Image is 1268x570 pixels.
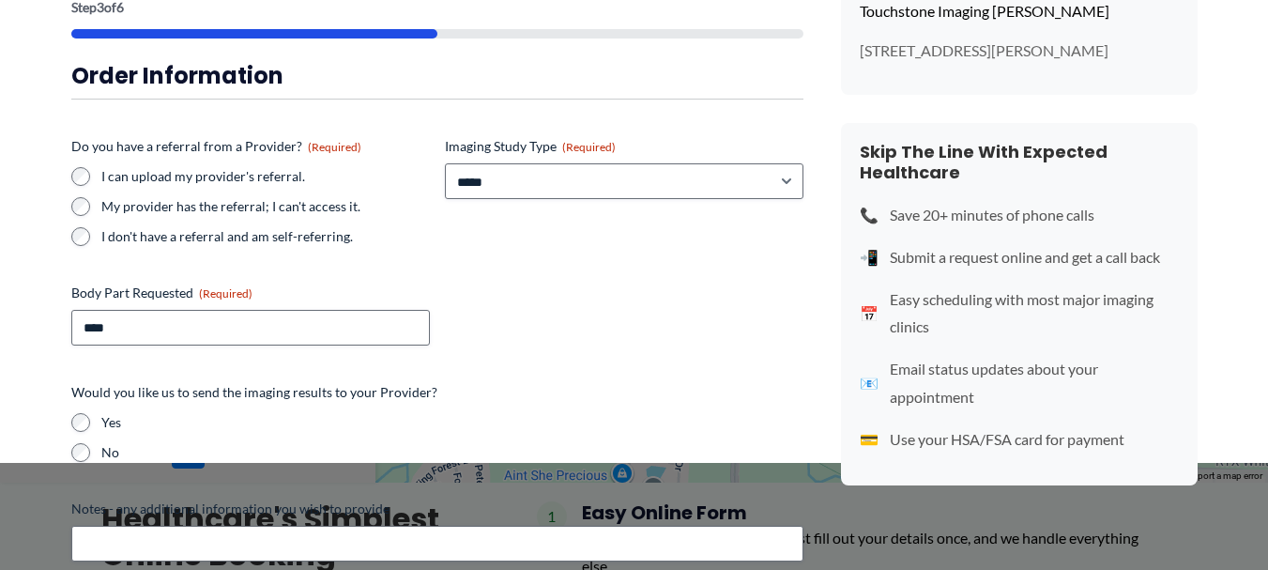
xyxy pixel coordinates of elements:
[445,137,803,156] label: Imaging Study Type
[71,61,803,90] h3: Order Information
[860,142,1179,182] h4: Skip The Line With Expected Healthcare
[860,425,1179,454] li: Use your HSA/FSA card for payment
[860,355,1179,410] li: Email status updates about your appointment
[860,243,878,271] span: 📲
[860,201,1179,229] li: Save 20+ minutes of phone calls
[71,137,361,156] legend: Do you have a referral from a Provider?
[71,284,430,302] label: Body Part Requested
[860,369,878,397] span: 📧
[199,286,252,300] span: (Required)
[860,285,1179,341] li: Easy scheduling with most major imaging clinics
[71,383,437,402] legend: Would you like us to send the imaging results to your Provider?
[101,167,430,186] label: I can upload my provider's referral.
[71,500,803,518] label: Notes - any additional information you wish to provide
[101,197,430,216] label: My provider has the referral; I can't access it.
[562,140,616,154] span: (Required)
[71,1,803,14] p: Step of
[101,227,430,246] label: I don't have a referral and am self-referring.
[101,413,803,432] label: Yes
[860,300,878,328] span: 📅
[101,443,803,462] label: No
[860,40,1179,61] p: [STREET_ADDRESS][PERSON_NAME]
[860,201,878,229] span: 📞
[308,140,361,154] span: (Required)
[860,425,878,454] span: 💳
[860,243,1179,271] li: Submit a request online and get a call back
